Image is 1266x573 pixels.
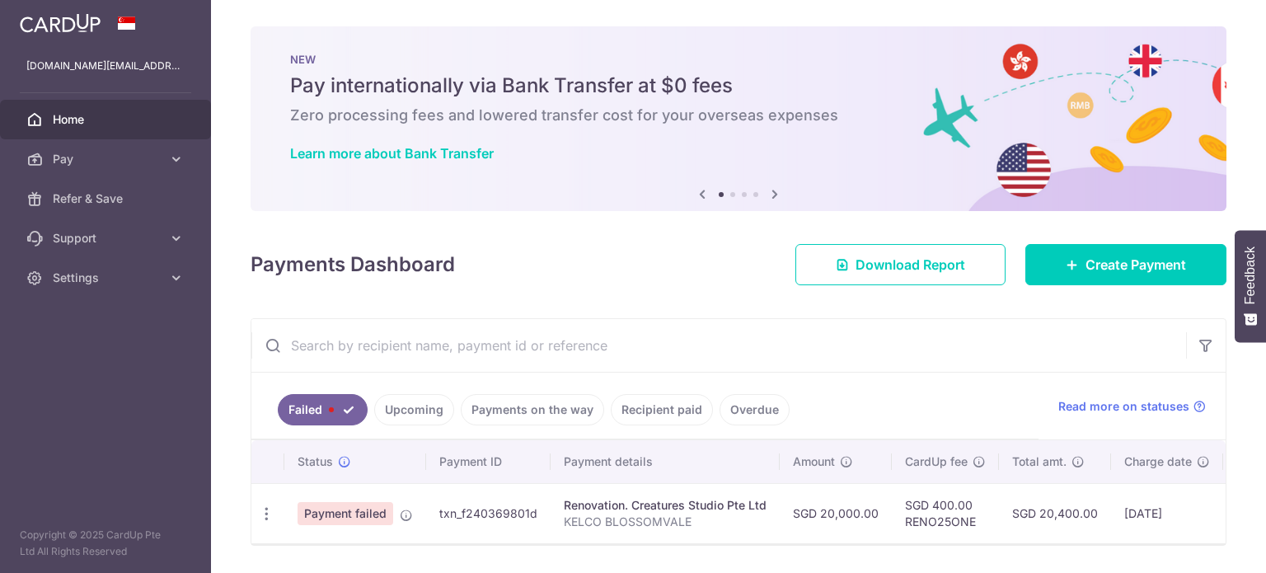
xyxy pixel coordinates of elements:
a: Upcoming [374,394,454,425]
span: Refer & Save [53,190,162,207]
td: SGD 20,400.00 [999,483,1111,543]
span: Support [53,230,162,247]
h6: Zero processing fees and lowered transfer cost for your overseas expenses [290,106,1187,125]
span: Status [298,453,333,470]
img: CardUp [20,13,101,33]
a: Create Payment [1025,244,1226,285]
span: Settings [53,270,162,286]
span: Feedback [1243,247,1258,304]
button: Feedback - Show survey [1235,230,1266,342]
span: Charge date [1124,453,1192,470]
span: Payment failed [298,502,393,525]
span: Create Payment [1085,255,1186,275]
a: Overdue [720,394,790,425]
p: KELCO BLOSSOMVALE [564,514,767,530]
p: [DOMAIN_NAME][EMAIL_ADDRESS][DOMAIN_NAME] [26,58,185,74]
div: Renovation. Creatures Studio Pte Ltd [564,497,767,514]
span: CardUp fee [905,453,968,470]
img: Bank transfer banner [251,26,1226,211]
td: SGD 400.00 RENO25ONE [892,483,999,543]
h5: Pay internationally via Bank Transfer at $0 fees [290,73,1187,99]
th: Payment details [551,440,780,483]
span: Pay [53,151,162,167]
a: Read more on statuses [1058,398,1206,415]
th: Payment ID [426,440,551,483]
a: Payments on the way [461,394,604,425]
span: Total amt. [1012,453,1067,470]
a: Download Report [795,244,1006,285]
td: txn_f240369801d [426,483,551,543]
h4: Payments Dashboard [251,250,455,279]
td: [DATE] [1111,483,1223,543]
span: Home [53,111,162,128]
a: Recipient paid [611,394,713,425]
a: Learn more about Bank Transfer [290,145,494,162]
span: Download Report [856,255,965,275]
p: NEW [290,53,1187,66]
a: Failed [278,394,368,425]
input: Search by recipient name, payment id or reference [251,319,1186,372]
span: Amount [793,453,835,470]
td: SGD 20,000.00 [780,483,892,543]
span: Read more on statuses [1058,398,1189,415]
